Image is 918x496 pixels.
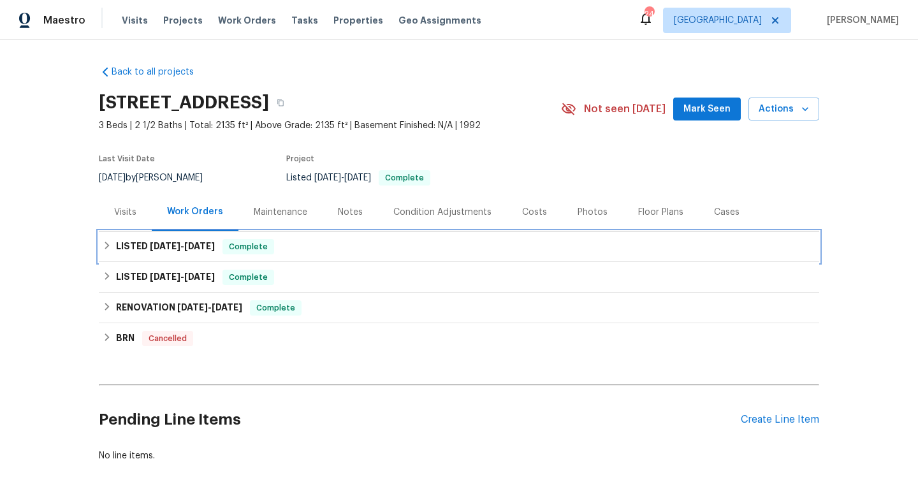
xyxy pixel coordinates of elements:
[645,8,653,20] div: 24
[177,303,208,312] span: [DATE]
[822,14,899,27] span: [PERSON_NAME]
[43,14,85,27] span: Maestro
[167,205,223,218] div: Work Orders
[674,14,762,27] span: [GEOGRAPHIC_DATA]
[759,101,809,117] span: Actions
[286,173,430,182] span: Listed
[150,242,180,251] span: [DATE]
[99,323,819,354] div: BRN Cancelled
[99,231,819,262] div: LISTED [DATE]-[DATE]Complete
[99,170,218,186] div: by [PERSON_NAME]
[114,206,136,219] div: Visits
[224,271,273,284] span: Complete
[338,206,363,219] div: Notes
[184,242,215,251] span: [DATE]
[150,272,215,281] span: -
[99,155,155,163] span: Last Visit Date
[99,390,741,449] h2: Pending Line Items
[116,239,215,254] h6: LISTED
[673,98,741,121] button: Mark Seen
[714,206,739,219] div: Cases
[314,173,371,182] span: -
[99,449,819,462] div: No line items.
[291,16,318,25] span: Tasks
[184,272,215,281] span: [DATE]
[99,96,269,109] h2: [STREET_ADDRESS]
[286,155,314,163] span: Project
[344,173,371,182] span: [DATE]
[254,206,307,219] div: Maintenance
[393,206,492,219] div: Condition Adjustments
[398,14,481,27] span: Geo Assignments
[150,242,215,251] span: -
[212,303,242,312] span: [DATE]
[380,174,429,182] span: Complete
[218,14,276,27] span: Work Orders
[522,206,547,219] div: Costs
[143,332,192,345] span: Cancelled
[578,206,608,219] div: Photos
[224,240,273,253] span: Complete
[163,14,203,27] span: Projects
[683,101,731,117] span: Mark Seen
[122,14,148,27] span: Visits
[638,206,683,219] div: Floor Plans
[177,303,242,312] span: -
[314,173,341,182] span: [DATE]
[150,272,180,281] span: [DATE]
[116,331,135,346] h6: BRN
[333,14,383,27] span: Properties
[99,66,221,78] a: Back to all projects
[99,262,819,293] div: LISTED [DATE]-[DATE]Complete
[116,300,242,316] h6: RENOVATION
[269,91,292,114] button: Copy Address
[748,98,819,121] button: Actions
[99,173,126,182] span: [DATE]
[99,293,819,323] div: RENOVATION [DATE]-[DATE]Complete
[251,302,300,314] span: Complete
[584,103,666,115] span: Not seen [DATE]
[741,414,819,426] div: Create Line Item
[99,119,561,132] span: 3 Beds | 2 1/2 Baths | Total: 2135 ft² | Above Grade: 2135 ft² | Basement Finished: N/A | 1992
[116,270,215,285] h6: LISTED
